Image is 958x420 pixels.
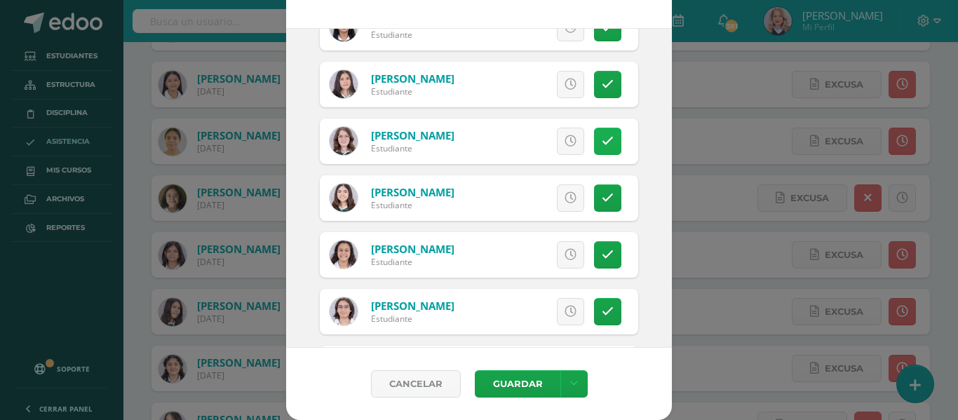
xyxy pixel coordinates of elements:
div: Estudiante [371,313,454,325]
div: Estudiante [371,256,454,268]
button: Guardar [475,370,560,398]
img: e446d2f7277937fa9a639be73f338590.png [330,184,358,212]
img: fcee6133f7eda48f0ce1fbb3fcdb6366.png [330,70,358,98]
a: [PERSON_NAME] [371,299,454,313]
div: Estudiante [371,142,454,154]
a: Cancelar [371,370,461,398]
a: [PERSON_NAME] [371,128,454,142]
div: Estudiante [371,199,454,211]
a: [PERSON_NAME] [371,72,454,86]
a: [PERSON_NAME] [371,185,454,199]
img: 0f3685b53d74122a068d9fc8f7ae587c.png [330,127,358,155]
img: 8be4e494478c3b5447ea4f5ba0c6dbc0.png [330,241,358,269]
a: [PERSON_NAME] [371,242,454,256]
img: 7dec78a9cd7f7133ed4822cb4a1e274a.png [330,297,358,325]
div: Estudiante [371,29,454,41]
div: Estudiante [371,86,454,97]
